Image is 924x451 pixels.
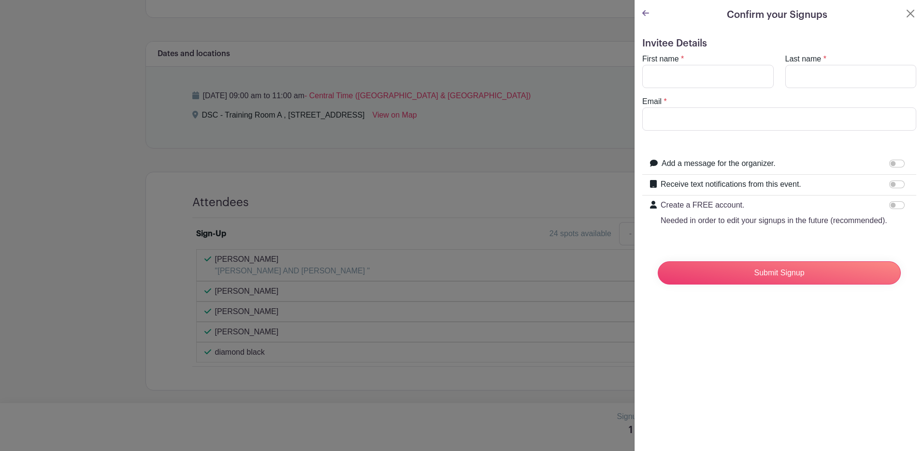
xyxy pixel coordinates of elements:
label: Receive text notifications from this event. [661,179,801,190]
input: Submit Signup [658,261,901,285]
h5: Confirm your Signups [727,8,827,22]
label: Last name [785,53,822,65]
label: First name [642,53,679,65]
p: Create a FREE account. [661,199,887,211]
h5: Invitee Details [642,38,916,49]
label: Add a message for the organizer. [662,158,776,169]
p: Needed in order to edit your signups in the future (recommended). [661,215,887,226]
label: Email [642,96,662,107]
button: Close [905,8,916,19]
